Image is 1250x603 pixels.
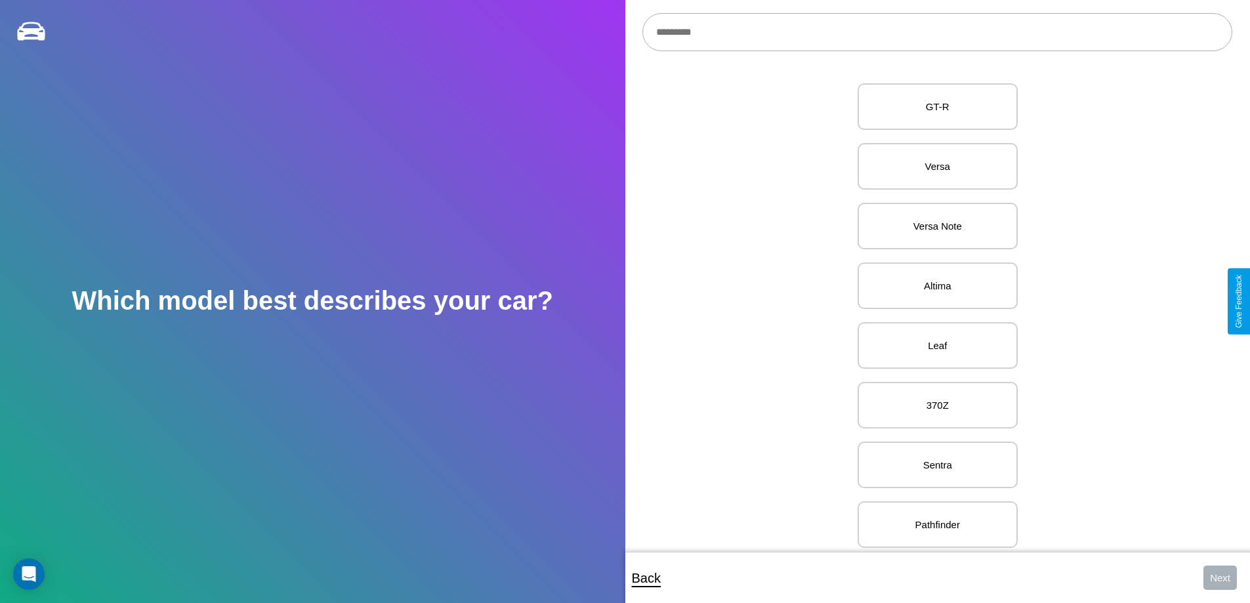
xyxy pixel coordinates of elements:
[872,98,1003,115] p: GT-R
[872,157,1003,175] p: Versa
[632,566,661,590] p: Back
[1234,275,1243,328] div: Give Feedback
[1203,566,1237,590] button: Next
[872,516,1003,533] p: Pathfinder
[872,217,1003,235] p: Versa Note
[872,337,1003,354] p: Leaf
[872,277,1003,295] p: Altima
[872,396,1003,414] p: 370Z
[872,456,1003,474] p: Sentra
[13,558,45,590] div: Open Intercom Messenger
[72,286,553,316] h2: Which model best describes your car?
